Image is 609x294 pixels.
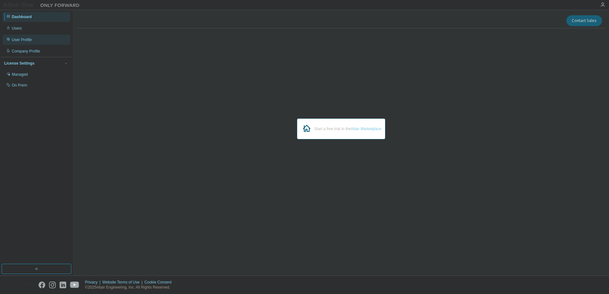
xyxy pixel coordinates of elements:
div: Cookie Consent [144,280,175,285]
div: Users [12,26,22,31]
div: Managed [12,72,28,77]
a: Altair Marketplace [351,127,381,131]
img: altair_logo.svg [2,282,35,288]
button: Contact Sales [566,15,602,26]
div: Start a free trial in the [314,126,382,131]
img: Altair One [3,2,83,8]
div: On Prem [12,83,27,88]
div: Website Terms of Use [102,280,144,285]
p: © 2025 Altair Engineering, Inc. All Rights Reserved. [85,285,176,290]
div: Privacy [85,280,102,285]
img: instagram.svg [49,282,56,288]
div: License Settings [4,61,34,66]
img: facebook.svg [39,282,45,288]
img: linkedin.svg [60,282,66,288]
div: Dashboard [12,14,32,19]
img: youtube.svg [70,282,79,288]
div: User Profile [12,37,32,42]
div: Company Profile [12,49,40,54]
